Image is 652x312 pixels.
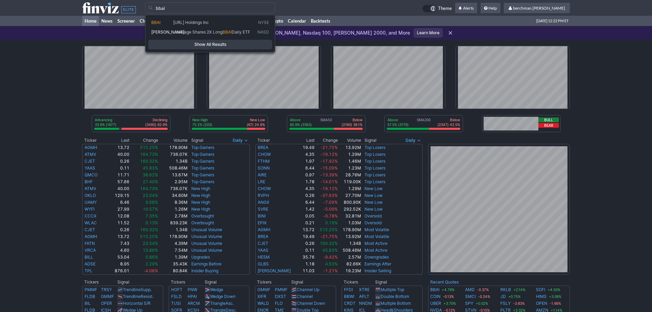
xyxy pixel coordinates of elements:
span: -0.78% [323,213,338,219]
td: 1.97 [299,158,315,165]
a: New High [191,193,210,198]
td: 1.46M [338,158,362,165]
a: DXST [275,294,286,299]
p: Above [290,117,312,122]
td: 7.54M [158,247,188,254]
td: 292.52K [338,206,362,213]
td: 1.29M [338,151,362,158]
a: Theme [422,5,452,12]
th: Change [130,137,158,144]
a: FATN [85,241,95,246]
span: 160.32% [140,159,158,164]
th: Last [106,137,130,144]
a: Crypto [267,16,285,26]
td: 19.49 [299,233,315,240]
a: GMMF [101,294,114,299]
td: 27.99 [106,206,130,213]
span: 38.62% [143,172,158,177]
a: HESM [258,254,270,260]
a: Top Losers [365,165,385,171]
td: 4.39M [158,240,188,247]
a: Overbought [191,213,214,219]
a: AGMH [85,234,97,239]
td: 6.44 [299,165,315,172]
a: Unusual Volume [191,234,222,239]
a: FTHM [258,159,270,164]
a: Top Gainers [191,145,214,150]
p: 75.2% (203) [192,122,212,127]
td: 508.46M [158,165,188,172]
td: 13.72 [106,233,130,240]
span: BBAI [222,29,232,35]
a: FLDB [85,294,95,299]
a: ATMV [85,186,96,191]
td: 1.23M [338,165,362,172]
a: Channel [297,294,313,299]
span: Daily [406,137,416,144]
span: -15.09% [320,165,338,171]
p: (2347) 42.5% [437,122,460,127]
a: Top Losers [365,172,385,177]
a: Most Active [365,241,387,246]
a: UBER [430,300,441,307]
td: 736.07K [158,185,188,192]
td: 6.44 [299,199,315,206]
button: Bull [538,117,559,122]
button: Signals interval [231,137,250,144]
a: BILL [85,254,93,260]
p: Below [437,117,460,122]
td: 2.78M [158,213,188,220]
a: QMCO [85,172,98,177]
a: Most Active [365,248,387,253]
td: 129.15 [106,192,130,199]
a: Backtests [308,16,333,26]
a: ARCM [188,301,200,306]
td: 1.42 [299,206,315,213]
span: -13.39% [320,172,338,177]
a: XIFR [257,294,266,299]
a: RVPH [258,193,269,198]
td: 2.95M [158,178,188,185]
span: 23.04% [143,193,158,198]
a: PNW [188,287,197,292]
a: Home [82,16,99,26]
a: Earnings Before [191,261,221,266]
span: NYSE [258,20,269,26]
a: Top Gainers [191,152,214,157]
p: Declining [145,117,167,122]
th: Ticker [255,137,299,144]
td: 1.29M [338,185,362,192]
a: New Low [365,200,383,205]
a: PMMF [275,287,287,292]
span: Signal [191,138,203,143]
a: VRCA [85,248,96,253]
td: 0.26 [299,240,315,247]
p: Above [387,117,409,122]
a: TrendlineSupp. [123,287,152,292]
span: 164.73% [140,186,158,191]
a: HOFT [171,287,182,292]
a: Earnings After [365,261,391,266]
a: FSLD [171,294,182,299]
td: 1.26M [158,206,188,213]
span: Daily ETF [232,29,250,35]
button: Bear [538,123,559,128]
span: 160.32% [320,241,338,246]
a: Recent Quotes [430,279,459,285]
span: Asc. [226,301,234,306]
td: 0.05 [299,213,315,220]
a: New High [191,207,210,212]
span: 164.73% [140,152,158,157]
a: Oversold [365,220,382,225]
a: TPL [85,268,92,273]
a: Downgrades [365,254,389,260]
div: SMA200 [387,117,461,128]
a: SONN [258,165,270,171]
th: Volume [338,137,362,144]
a: Top Gainers [191,159,214,164]
td: 40.00 [106,185,130,192]
a: WYFI [85,207,94,212]
td: 0.26 [106,158,130,165]
span: BBAI [151,20,161,25]
a: Help [481,3,500,14]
